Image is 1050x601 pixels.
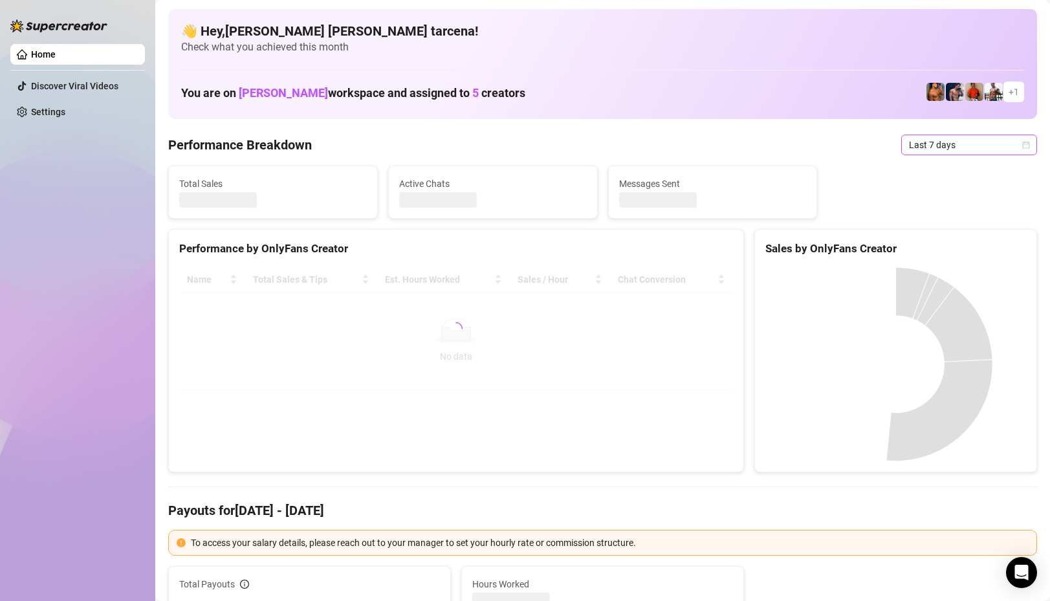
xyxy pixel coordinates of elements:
img: logo-BBDzfeDw.svg [10,19,107,32]
a: Discover Viral Videos [31,81,118,91]
span: info-circle [240,580,249,589]
span: + 1 [1009,85,1019,99]
span: loading [447,320,465,337]
img: JG [926,83,945,101]
a: Settings [31,107,65,117]
span: calendar [1022,141,1030,149]
span: Check what you achieved this month [181,40,1024,54]
span: exclamation-circle [177,538,186,547]
img: Justin [965,83,983,101]
div: Sales by OnlyFans Creator [765,240,1026,257]
img: Axel [946,83,964,101]
a: Home [31,49,56,60]
h4: Payouts for [DATE] - [DATE] [168,501,1037,519]
h1: You are on workspace and assigned to creators [181,86,525,100]
span: 5 [472,86,479,100]
span: Last 7 days [909,135,1029,155]
div: To access your salary details, please reach out to your manager to set your hourly rate or commis... [191,536,1029,550]
h4: Performance Breakdown [168,136,312,154]
div: Open Intercom Messenger [1006,557,1037,588]
span: Messages Sent [619,177,807,191]
span: [PERSON_NAME] [239,86,328,100]
span: Total Payouts [179,577,235,591]
span: Hours Worked [472,577,733,591]
div: Performance by OnlyFans Creator [179,240,733,257]
img: JUSTIN [985,83,1003,101]
span: Active Chats [399,177,587,191]
h4: 👋 Hey, [PERSON_NAME] [PERSON_NAME] tarcena ! [181,22,1024,40]
span: Total Sales [179,177,367,191]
